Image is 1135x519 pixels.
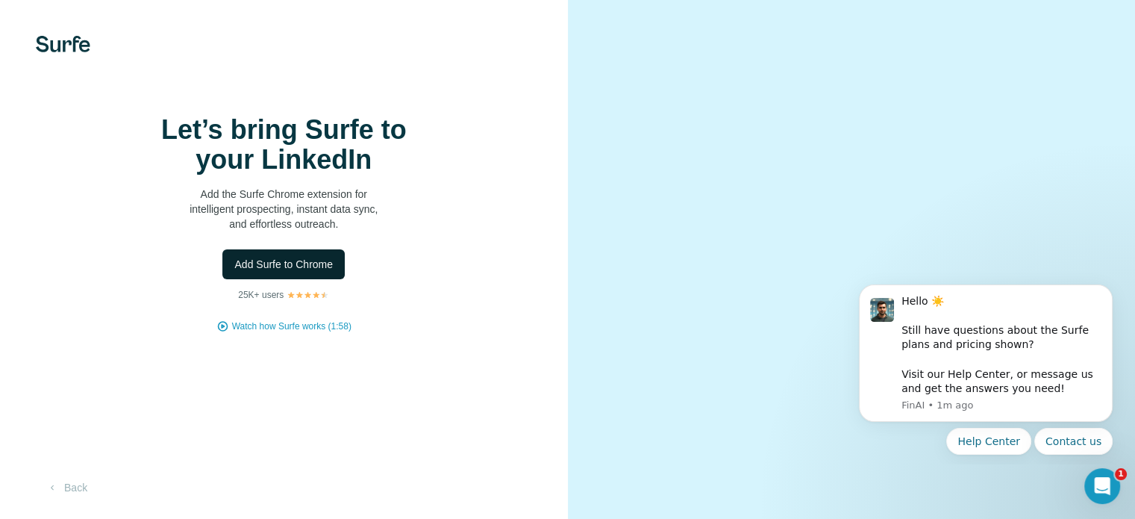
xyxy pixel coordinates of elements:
[134,187,433,231] p: Add the Surfe Chrome extension for intelligent prospecting, instant data sync, and effortless out...
[1084,468,1120,504] iframe: Intercom live chat
[234,257,333,272] span: Add Surfe to Chrome
[238,288,284,302] p: 25K+ users
[222,249,345,279] button: Add Surfe to Chrome
[232,320,351,333] button: Watch how Surfe works (1:58)
[1115,468,1127,480] span: 1
[134,115,433,175] h1: Let’s bring Surfe to your LinkedIn
[837,271,1135,464] iframe: Intercom notifications message
[287,290,329,299] img: Rating Stars
[36,474,98,501] button: Back
[36,36,90,52] img: Surfe's logo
